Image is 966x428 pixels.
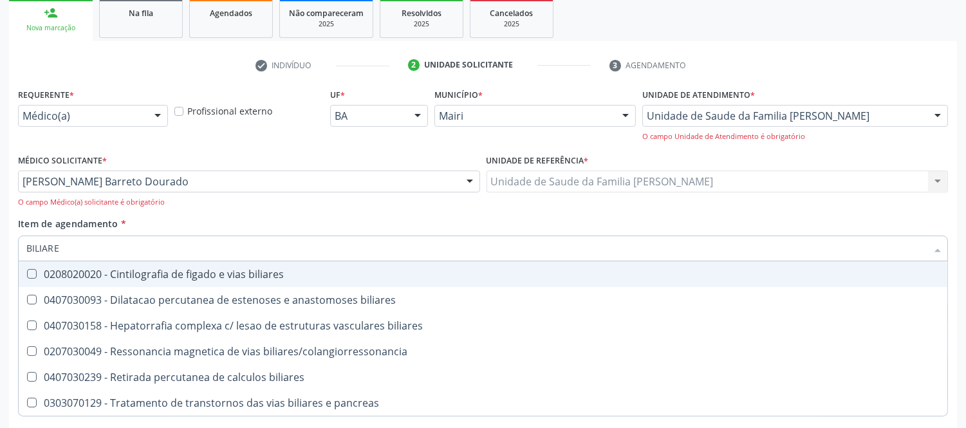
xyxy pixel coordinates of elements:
div: 2025 [479,19,544,29]
div: 2025 [389,19,454,29]
div: 0207030049 - Ressonancia magnetica de vias biliares/colangiorressonancia [26,346,940,357]
div: 0407030093 - Dilatacao percutanea de estenoses e anastomoses biliares [26,295,940,305]
span: Item de agendamento [18,218,118,230]
div: person_add [44,6,58,20]
span: Resolvidos [402,8,441,19]
span: Unidade de Saude da Familia [PERSON_NAME] [647,109,922,122]
div: 0303070129 - Tratamento de transtornos das vias biliares e pancreas [26,398,940,408]
div: Unidade solicitante [424,59,513,71]
label: Unidade de atendimento [642,85,755,105]
label: Requerente [18,85,74,105]
div: 2 [408,59,420,71]
label: UF [330,85,345,105]
div: 0208020020 - Cintilografia de figado e vias biliares [26,269,940,279]
div: 0407030239 - Retirada percutanea de calculos biliares [26,372,940,382]
span: Não compareceram [289,8,364,19]
span: Cancelados [490,8,534,19]
label: Município [434,85,483,105]
span: Agendados [210,8,252,19]
div: 2025 [289,19,364,29]
span: Médico(a) [23,109,142,122]
input: Buscar por procedimentos [26,236,927,261]
div: Nova marcação [18,23,84,33]
div: O campo Médico(a) solicitante é obrigatório [18,197,480,208]
label: Unidade de referência [487,151,589,171]
label: Profissional externo [188,104,273,118]
span: Na fila [129,8,153,19]
span: BA [335,109,402,122]
div: 0407030158 - Hepatorrafia complexa c/ lesao de estruturas vasculares biliares [26,321,940,331]
span: [PERSON_NAME] Barreto Dourado [23,175,454,188]
span: Mairi [439,109,609,122]
div: O campo Unidade de Atendimento é obrigatório [642,131,948,142]
label: Médico Solicitante [18,151,107,171]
